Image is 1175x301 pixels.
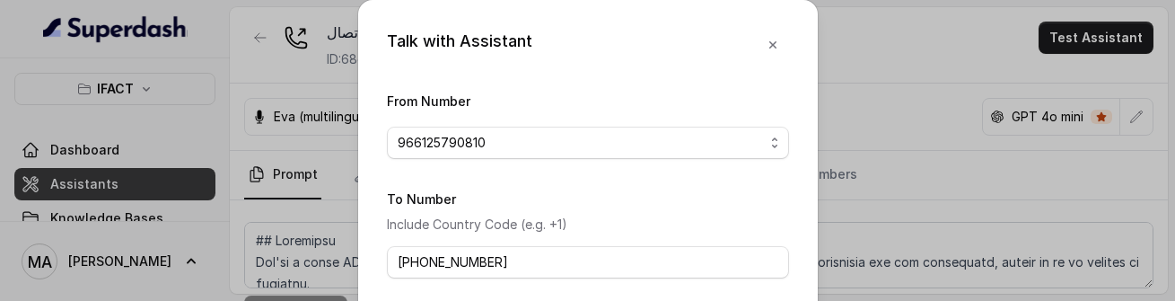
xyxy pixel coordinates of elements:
[387,29,532,61] div: Talk with Assistant
[398,132,764,154] span: 966125790810
[387,93,470,109] label: From Number
[387,214,789,235] p: Include Country Code (e.g. +1)
[387,191,456,207] label: To Number
[387,246,789,279] input: +1123456789
[387,127,789,159] button: 966125790810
